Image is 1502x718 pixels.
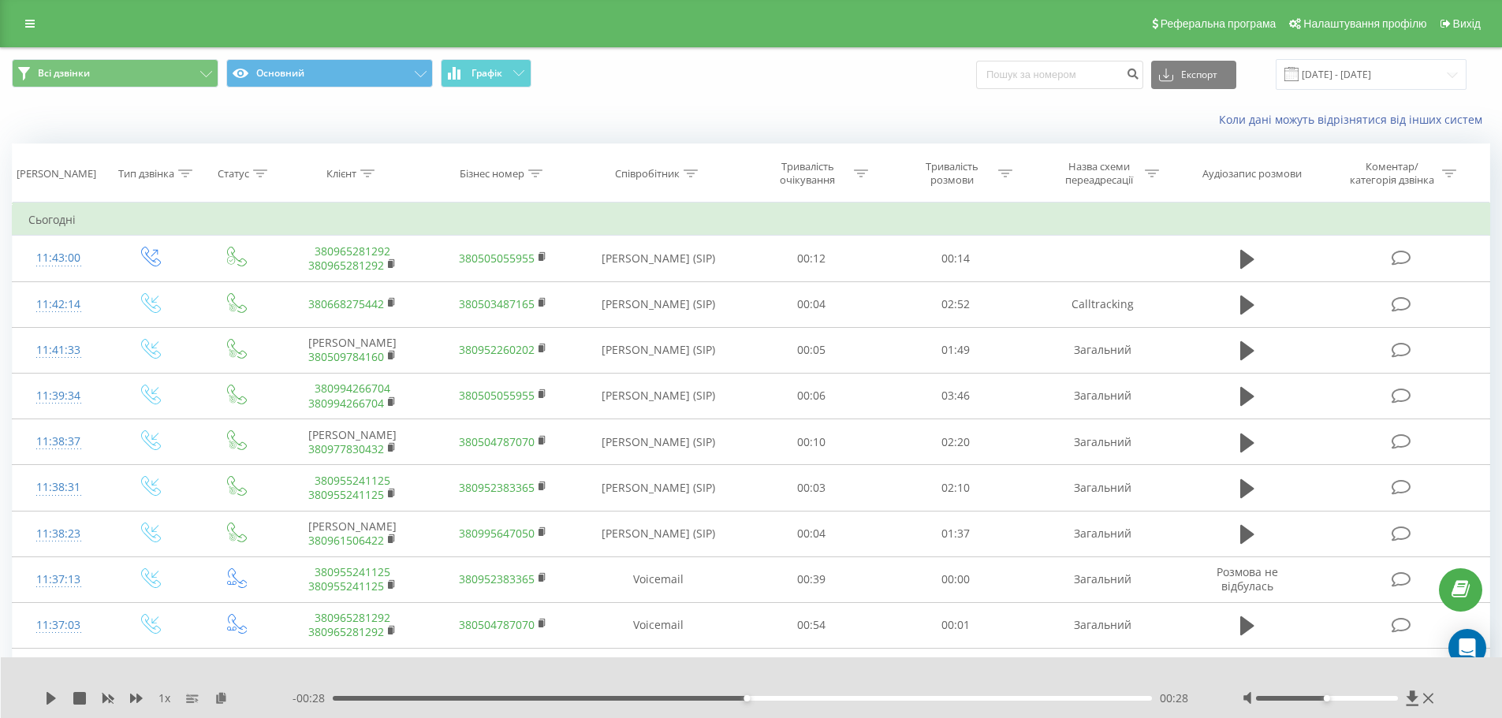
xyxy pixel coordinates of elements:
span: 00:28 [1160,690,1188,706]
span: 1 x [158,690,170,706]
button: Всі дзвінки [12,59,218,87]
div: Тривалість очікування [766,160,850,187]
div: 11:37:03 [28,610,89,641]
td: [PERSON_NAME] (SIP) [578,649,740,694]
td: 01:49 [884,327,1028,373]
a: Коли дані можуть відрізнятися вiд інших систем [1219,112,1490,127]
div: Бізнес номер [460,167,524,180]
a: 380505055955 [459,388,535,403]
div: Тип дзвінка [118,167,174,180]
td: Загальний [1027,511,1177,556]
a: 380952383365 [459,571,535,586]
td: 00:00 [884,556,1028,602]
td: 00:04 [740,281,884,327]
a: 380955241125 [308,578,384,593]
a: 380995647050 [459,526,535,541]
span: Реферальна програма [1161,17,1277,30]
td: 02:20 [884,419,1028,465]
td: Загальний [1027,327,1177,373]
a: 380965281292 [315,244,390,259]
a: 380977830432 [308,441,384,456]
td: 01:37 [884,511,1028,556]
a: 380504787070 [459,617,535,632]
div: 11:35:29 [28,656,89,686]
td: Сьогодні [13,204,1490,236]
td: [PERSON_NAME] (SIP) [578,373,740,419]
td: Загальний [1027,556,1177,602]
a: 380965281292 [315,610,390,625]
div: 11:38:23 [28,519,89,549]
td: [PERSON_NAME] [278,511,427,556]
td: 02:10 [884,465,1028,511]
a: 380955241125 [315,564,390,579]
td: 01:06 [884,649,1028,694]
td: 00:10 [740,419,884,465]
td: Загальний [1027,373,1177,419]
td: 00:04 [740,511,884,556]
div: 11:42:14 [28,289,89,320]
td: [PERSON_NAME] (SIP) [578,281,740,327]
a: 380955241125 [315,473,390,488]
td: 00:01 [884,602,1028,648]
div: Співробітник [615,167,680,180]
td: [PERSON_NAME] [278,419,427,465]
td: 00:14 [884,236,1028,281]
div: 11:38:31 [28,472,89,503]
td: 02:52 [884,281,1028,327]
div: 11:37:13 [28,564,89,595]
div: Open Intercom Messenger [1448,629,1486,667]
td: [PERSON_NAME] [278,327,427,373]
div: Accessibility label [1324,695,1330,701]
td: 03:46 [884,373,1028,419]
td: 00:54 [740,602,884,648]
td: [PERSON_NAME] (SIP) [578,419,740,465]
a: 380994266704 [315,381,390,396]
div: 11:39:34 [28,381,89,411]
td: [PERSON_NAME] (SIP) [578,327,740,373]
td: [PERSON_NAME] (SIP) [578,236,740,281]
a: 380965281292 [308,624,384,639]
td: 00:06 [740,373,884,419]
div: Аудіозапис розмови [1202,167,1302,180]
span: - 00:28 [293,690,333,706]
td: 00:03 [740,465,884,511]
td: Voicemail [578,602,740,648]
td: Calltracking [1027,281,1177,327]
span: Вихід [1453,17,1481,30]
div: Коментар/категорія дзвінка [1346,160,1438,187]
span: Всі дзвінки [38,67,90,80]
span: Розмова не відбулась [1217,564,1278,593]
input: Пошук за номером [976,61,1143,89]
a: 380965281292 [308,258,384,273]
a: 380505055955 [459,251,535,266]
td: [PERSON_NAME] (SIP) [578,465,740,511]
td: Загальний [1027,419,1177,465]
td: 00:12 [740,236,884,281]
div: [PERSON_NAME] [17,167,96,180]
div: 11:38:37 [28,426,89,457]
div: Клієнт [326,167,356,180]
a: 380504787070 [459,434,535,449]
div: Тривалість розмови [910,160,994,187]
td: 00:16 [740,649,884,694]
div: 11:41:33 [28,335,89,366]
a: 380503487165 [459,296,535,311]
td: Voicemail [578,556,740,602]
div: Accessibility label [744,695,750,701]
button: Експорт [1151,61,1236,89]
td: 00:05 [740,327,884,373]
a: 380961506422 [308,533,384,548]
div: 11:43:00 [28,243,89,273]
button: Графік [441,59,531,87]
a: 380509784160 [308,349,384,364]
a: 380668275442 [308,296,384,311]
td: [PERSON_NAME] (SIP) [578,511,740,556]
div: Назва схеми переадресації [1057,160,1141,187]
span: Налаштування профілю [1303,17,1426,30]
a: 380994266704 [308,396,384,411]
td: Загальний [1027,465,1177,511]
a: 380955241125 [308,487,384,502]
td: 00:39 [740,556,884,602]
a: 380952260202 [459,342,535,357]
a: 380952383365 [459,480,535,495]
